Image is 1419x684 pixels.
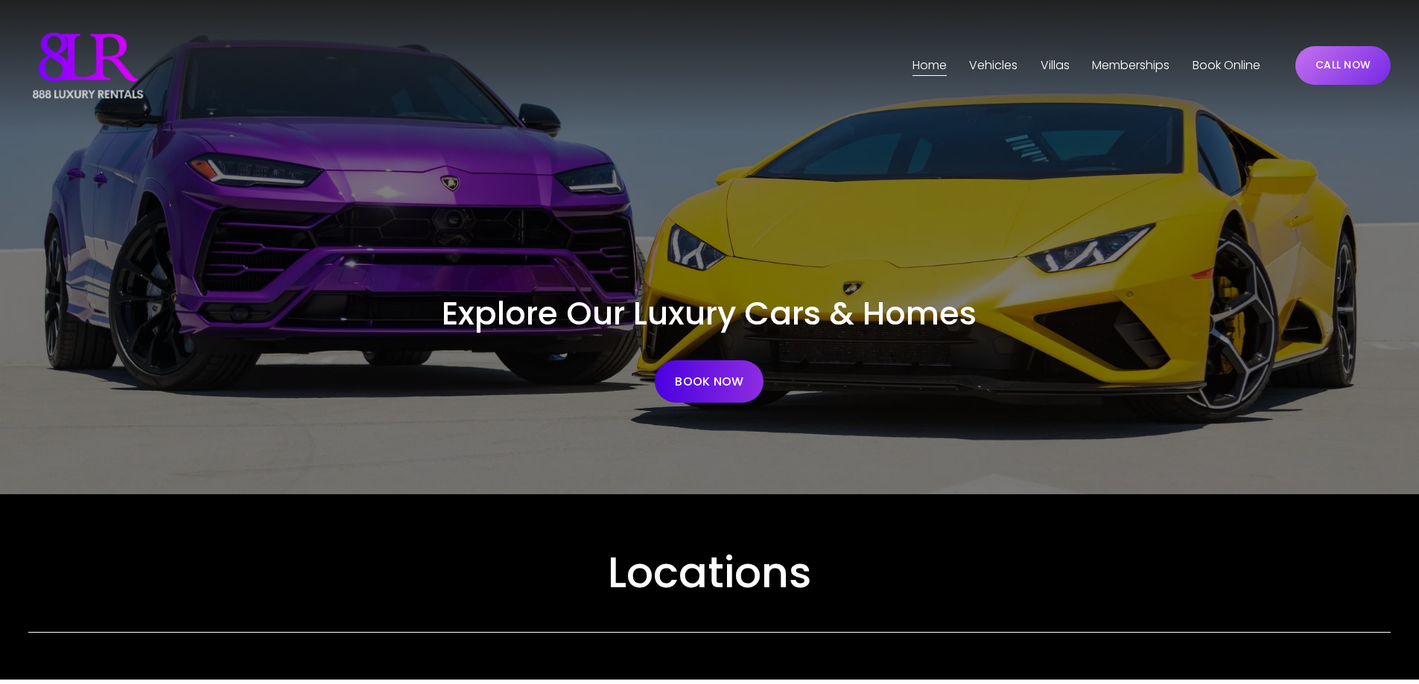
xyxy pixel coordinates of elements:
span: Explore Our Luxury Cars & Homes [442,290,977,336]
span: Vehicles [969,55,1018,77]
a: folder dropdown [969,54,1018,77]
a: BOOK NOW [655,360,764,403]
a: Home [912,54,947,77]
a: Memberships [1092,54,1169,77]
h2: Locations [28,545,1391,600]
a: CALL NOW [1295,46,1391,85]
a: Book Online [1193,54,1260,77]
img: Luxury Car &amp; Home Rentals For Every Occasion [28,28,147,103]
a: folder dropdown [1041,54,1070,77]
span: Villas [1041,55,1070,77]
